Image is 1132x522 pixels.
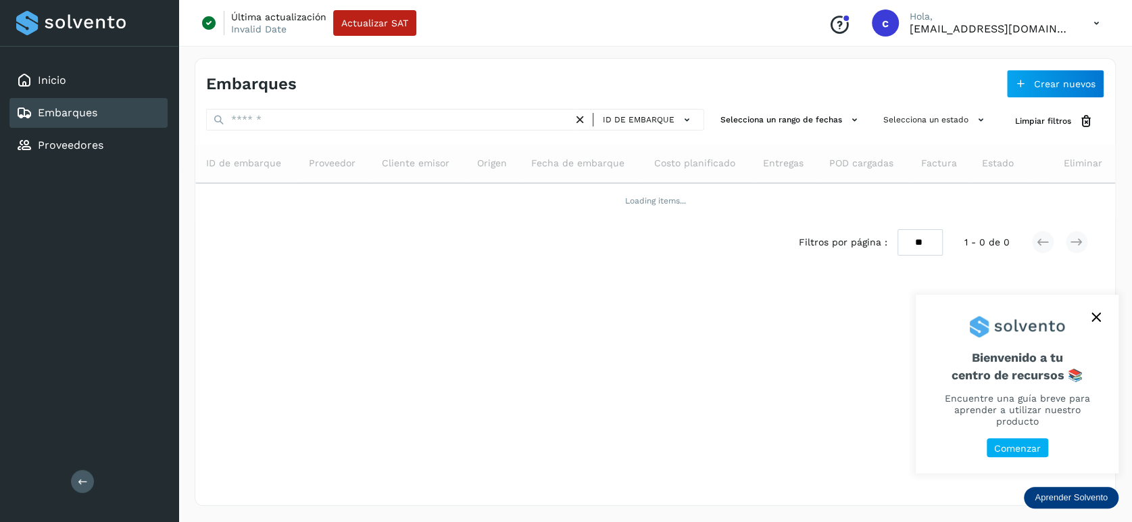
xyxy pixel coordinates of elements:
[910,11,1072,22] p: Hola,
[38,106,97,119] a: Embarques
[195,183,1115,218] td: Loading items...
[309,156,355,170] span: Proveedor
[932,393,1102,427] p: Encuentre una guía breve para aprender a utilizar nuestro producto
[715,109,867,131] button: Selecciona un rango de fechas
[1034,79,1096,89] span: Crear nuevos
[231,11,326,23] p: Última actualización
[231,23,287,35] p: Invalid Date
[932,350,1102,382] span: Bienvenido a tu
[829,156,893,170] span: POD cargadas
[916,295,1118,473] div: Aprender Solvento
[920,156,956,170] span: Factura
[38,139,103,151] a: Proveedores
[382,156,449,170] span: Cliente emisor
[1024,487,1118,508] div: Aprender Solvento
[654,156,735,170] span: Costo planificado
[878,109,993,131] button: Selecciona un estado
[206,74,297,94] h4: Embarques
[38,74,66,87] a: Inicio
[1015,115,1071,127] span: Limpiar filtros
[1004,109,1104,134] button: Limpiar filtros
[798,235,887,250] span: Filtros por página :
[1006,70,1104,98] button: Crear nuevos
[1035,492,1108,503] p: Aprender Solvento
[763,156,804,170] span: Entregas
[9,66,168,95] div: Inicio
[476,156,506,170] span: Origen
[964,235,1010,250] span: 1 - 0 de 0
[932,368,1102,383] p: centro de recursos 📚
[531,156,624,170] span: Fecha de embarque
[333,10,416,36] button: Actualizar SAT
[341,18,408,28] span: Actualizar SAT
[603,114,674,126] span: ID de embarque
[206,156,281,170] span: ID de embarque
[987,438,1048,458] button: Comenzar
[9,98,168,128] div: Embarques
[1086,307,1106,327] button: close,
[910,22,1072,35] p: cavila@niagarawater.com
[599,110,698,130] button: ID de embarque
[994,443,1041,454] p: Comenzar
[982,156,1014,170] span: Estado
[1064,156,1102,170] span: Eliminar
[9,130,168,160] div: Proveedores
